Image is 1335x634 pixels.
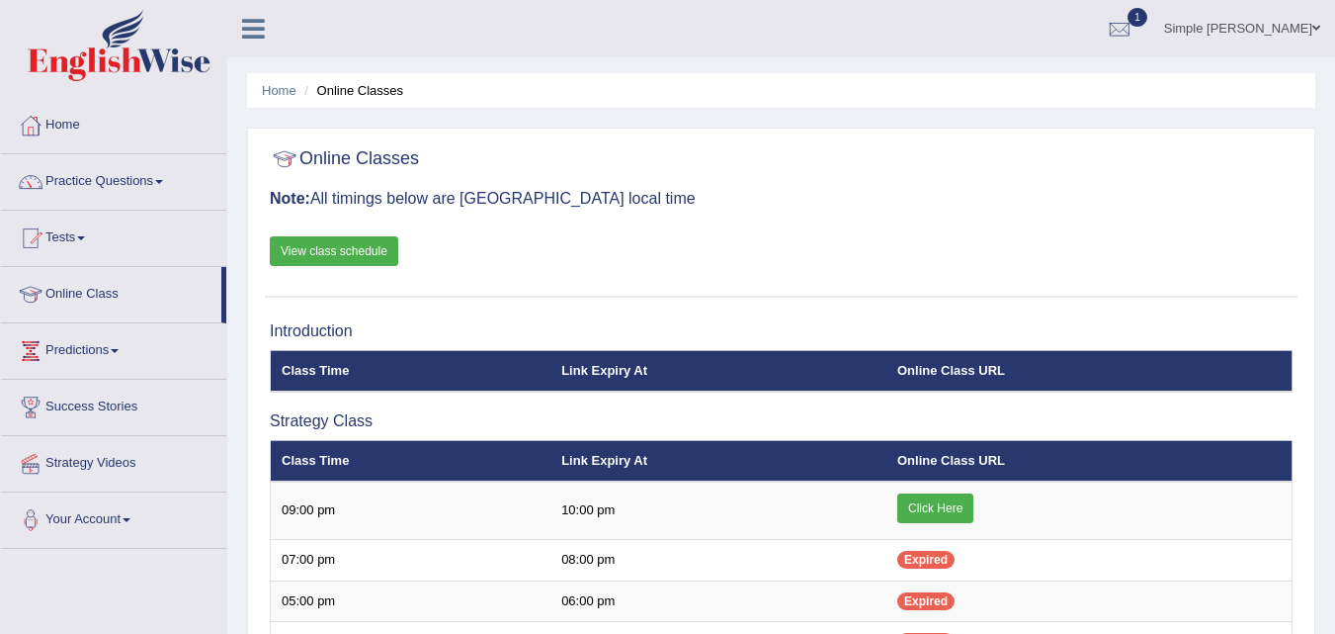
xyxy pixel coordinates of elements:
a: Your Account [1,493,226,542]
h2: Online Classes [270,144,419,174]
li: Online Classes [299,81,403,100]
td: 06:00 pm [550,581,886,622]
a: Home [262,83,296,98]
span: Expired [897,551,955,569]
td: 10:00 pm [550,482,886,540]
th: Link Expiry At [550,440,886,482]
th: Class Time [271,440,551,482]
b: Note: [270,190,310,207]
h3: Strategy Class [270,412,1293,430]
th: Class Time [271,350,551,392]
a: Strategy Videos [1,436,226,486]
th: Online Class URL [886,350,1293,392]
a: Online Class [1,267,221,317]
a: View class schedule [270,236,398,266]
td: 09:00 pm [271,482,551,540]
th: Link Expiry At [550,350,886,392]
span: 1 [1127,8,1147,27]
h3: All timings below are [GEOGRAPHIC_DATA] local time [270,190,1293,208]
a: Predictions [1,323,226,373]
a: Success Stories [1,380,226,429]
a: Practice Questions [1,154,226,204]
td: 08:00 pm [550,540,886,582]
span: Expired [897,592,955,610]
a: Tests [1,211,226,260]
h3: Introduction [270,322,1293,340]
th: Online Class URL [886,440,1293,482]
a: Click Here [897,494,973,523]
a: Home [1,98,226,147]
td: 07:00 pm [271,540,551,582]
td: 05:00 pm [271,581,551,622]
